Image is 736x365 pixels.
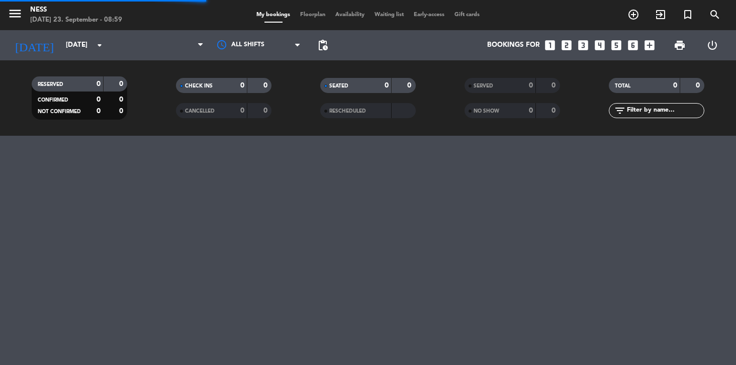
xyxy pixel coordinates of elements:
strong: 0 [529,82,533,89]
strong: 0 [696,82,702,89]
span: Availability [330,12,370,18]
i: looks_two [560,39,573,52]
span: Early-access [409,12,449,18]
span: CANCELLED [185,109,215,114]
i: exit_to_app [655,9,667,21]
span: CHECK INS [185,83,213,88]
strong: 0 [551,107,558,114]
strong: 0 [240,107,244,114]
strong: 0 [97,96,101,103]
i: looks_4 [593,39,606,52]
div: [DATE] 23. September - 08:59 [30,15,122,25]
i: [DATE] [8,34,61,56]
i: turned_in_not [682,9,694,21]
span: SEATED [329,83,348,88]
div: LOG OUT [696,30,728,60]
span: My bookings [251,12,295,18]
strong: 0 [385,82,389,89]
span: Waiting list [370,12,409,18]
strong: 0 [119,80,125,87]
strong: 0 [529,107,533,114]
strong: 0 [97,108,101,115]
span: Bookings for [487,41,540,49]
strong: 0 [407,82,413,89]
i: looks_3 [577,39,590,52]
i: add_box [643,39,656,52]
i: menu [8,6,23,21]
strong: 0 [551,82,558,89]
button: menu [8,6,23,25]
i: search [709,9,721,21]
span: TOTAL [615,83,630,88]
strong: 0 [673,82,677,89]
div: Ness [30,5,122,15]
span: NO SHOW [474,109,499,114]
span: Gift cards [449,12,485,18]
strong: 0 [263,107,269,114]
input: Filter by name... [626,105,704,116]
i: looks_one [543,39,557,52]
strong: 0 [263,82,269,89]
i: power_settings_new [706,39,718,51]
span: RESERVED [38,82,63,87]
span: SERVED [474,83,493,88]
span: CONFIRMED [38,98,68,103]
strong: 0 [240,82,244,89]
span: pending_actions [317,39,329,51]
i: arrow_drop_down [94,39,106,51]
strong: 0 [119,108,125,115]
span: Floorplan [295,12,330,18]
span: NOT CONFIRMED [38,109,81,114]
i: filter_list [614,105,626,117]
i: looks_5 [610,39,623,52]
span: print [674,39,686,51]
i: looks_6 [626,39,639,52]
i: add_circle_outline [627,9,639,21]
strong: 0 [119,96,125,103]
strong: 0 [97,80,101,87]
span: RESCHEDULED [329,109,366,114]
